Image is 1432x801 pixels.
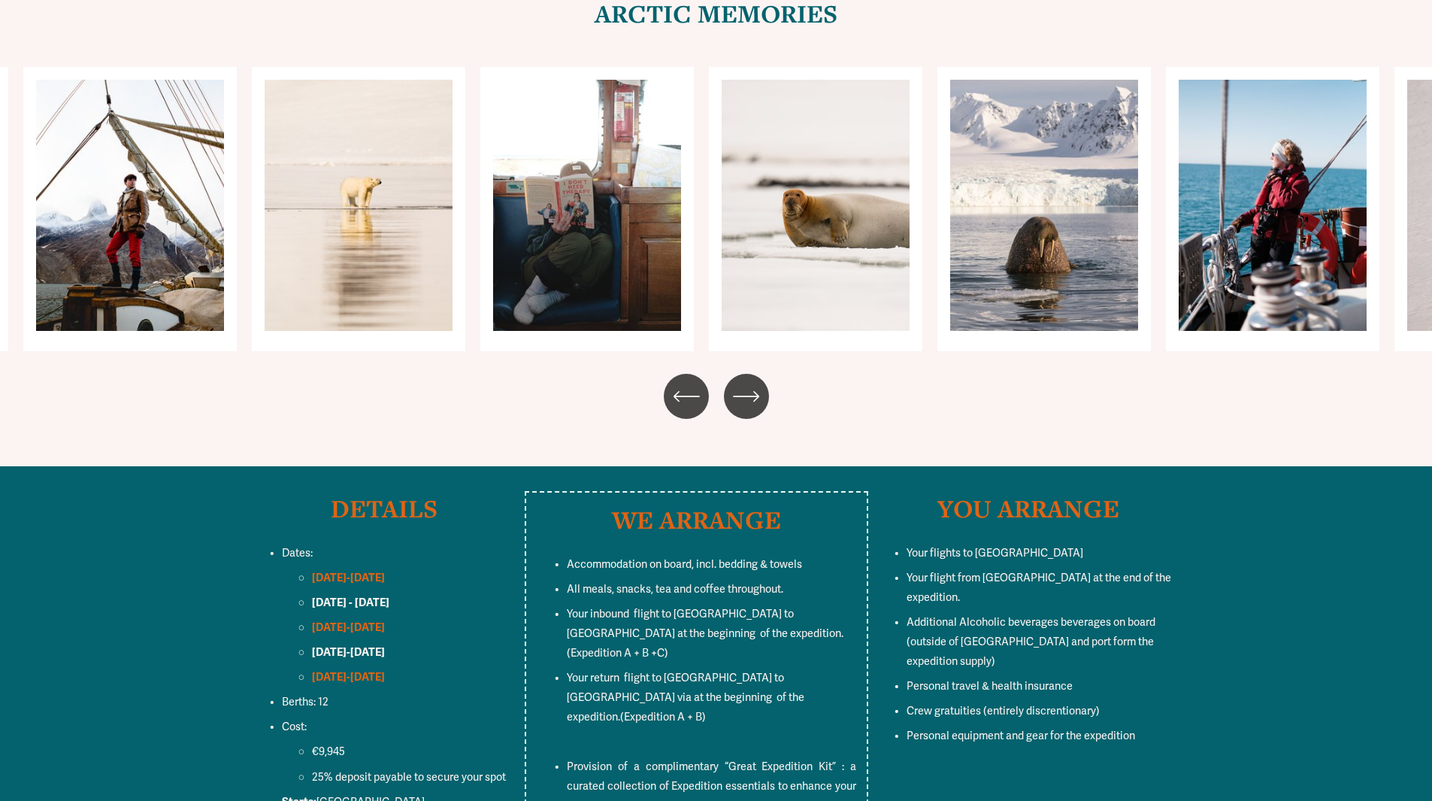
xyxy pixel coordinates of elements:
strong: WE ARRANGE [612,503,781,536]
span: Accommodation on board, incl. bedding & towels [567,558,802,571]
span: Your flight from [GEOGRAPHIC_DATA] at the end of the expedition. [907,572,1173,604]
span: Additional Alcoholic beverages beverages on board (outside of [GEOGRAPHIC_DATA] and port form the... [907,616,1158,668]
span: Dates: [282,547,313,560]
p: (Expedition A + B) [567,669,856,727]
strong: [DATE]-[DATE] [312,645,385,659]
strong: [DATE]-[DATE] [312,571,385,584]
span: Crew gratuities (entirely discrentionary) [907,705,1100,718]
strong: [DATE] - [DATE] [312,596,389,609]
strong: DETAILS [331,492,437,525]
button: Next [724,374,769,419]
span: Your inbound flight to [GEOGRAPHIC_DATA] to [GEOGRAPHIC_DATA] at the beginning of the expedition. [567,608,843,640]
span: Personal travel & health insurance [907,680,1073,693]
span: 25% deposit payable to secure your spot [312,771,506,784]
span: Personal equipment and gear for the expedition [907,730,1135,742]
strong: [DATE]-[DATE] [312,670,385,684]
span: Cost: [282,721,307,733]
p: (Expedition A + B +C) [567,605,856,663]
span: Your flights to [GEOGRAPHIC_DATA] [907,547,1083,560]
span: Berths: 12 [282,696,328,708]
button: Previous [664,374,709,419]
span: All meals, snacks, tea and coffee throughout. [567,583,783,596]
span: Your return flight to [GEOGRAPHIC_DATA] to [GEOGRAPHIC_DATA] via at the beginning of the expedition. [567,672,807,724]
strong: [DATE]-[DATE] [312,620,385,634]
span: €9,945 [312,745,345,758]
strong: YOU ARRANGE [937,492,1119,525]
